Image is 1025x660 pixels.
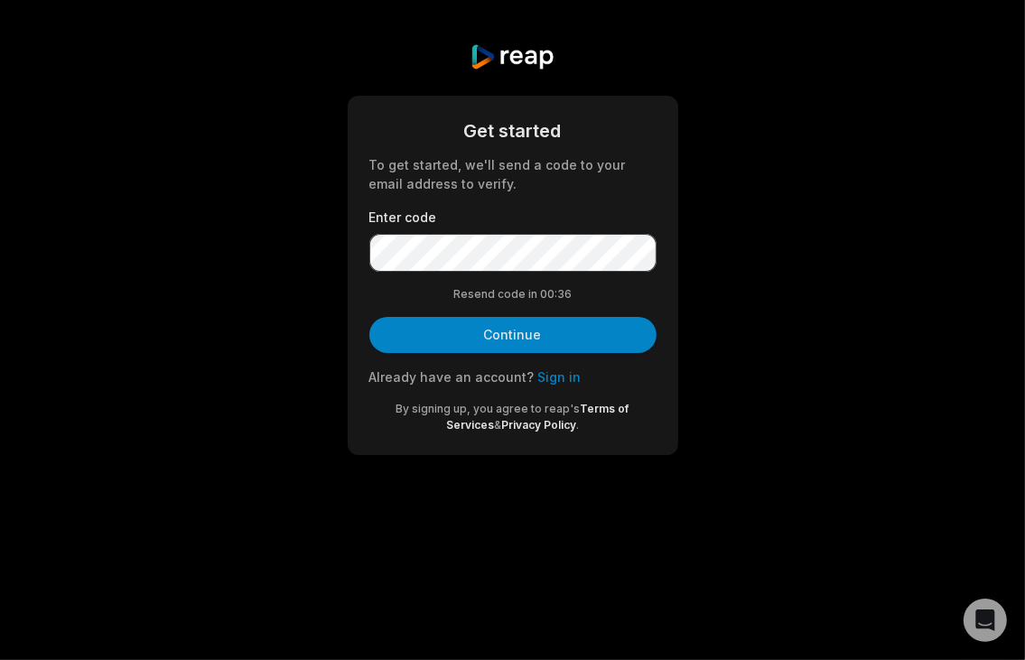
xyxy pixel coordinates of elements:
[369,286,657,302] div: Resend code in 00:
[396,402,581,415] span: By signing up, you agree to reap's
[538,369,582,385] a: Sign in
[964,599,1007,642] div: Open Intercom Messenger
[369,155,657,193] div: To get started, we'll send a code to your email address to verify.
[576,418,579,432] span: .
[369,317,657,353] button: Continue
[501,418,576,432] a: Privacy Policy
[369,369,535,385] span: Already have an account?
[494,418,501,432] span: &
[557,286,572,302] span: 36
[369,208,657,227] label: Enter code
[369,117,657,144] div: Get started
[446,402,629,432] a: Terms of Services
[470,43,555,70] img: reap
